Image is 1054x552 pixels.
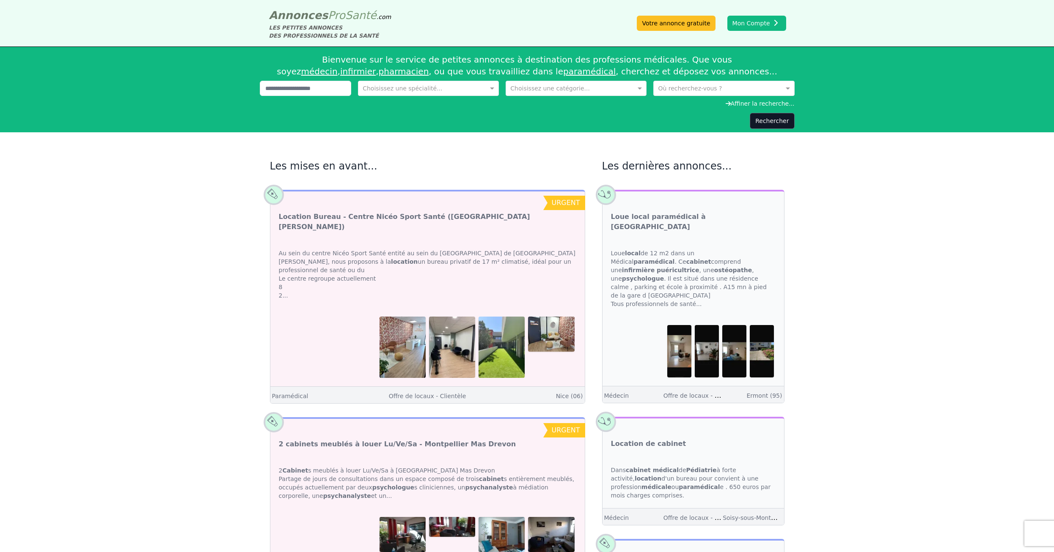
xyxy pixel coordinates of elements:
a: Médecin [604,514,629,521]
strong: Pédiatrie [686,467,717,473]
a: Ermont (95) [746,392,782,399]
strong: cabinet [479,475,504,482]
a: paramédical [563,66,616,77]
span: Pro [328,9,345,22]
a: Nice (06) [556,393,583,399]
div: LES PETITES ANNONCES DES PROFESSIONNELS DE LA SANTÉ [269,24,391,40]
img: Loue local paramédical à ermont [695,325,719,377]
strong: paramédical [679,484,720,490]
div: Bienvenue sur le service de petites annonces à destination des professions médicales. Que vous so... [260,50,795,81]
a: AnnoncesProSanté.com [269,9,391,22]
div: 2 s meublés à louer Lu/Ve/Sa à [GEOGRAPHIC_DATA] Mas Drevon Partage de jours de consultations dan... [270,458,585,508]
img: Loue local paramédical à ermont [667,325,691,377]
a: pharmacien [379,66,429,77]
strong: psychanalyste [465,484,513,491]
strong: cabinet [686,258,711,265]
a: Soisy-sous-Montmorency (95) [723,514,811,522]
a: Location de cabinet [611,439,686,449]
strong: location [635,475,661,482]
strong: paramédical [633,258,674,265]
span: Santé [345,9,377,22]
strong: médicale [641,484,671,490]
a: Médecin [604,392,629,399]
span: urgent [551,426,580,434]
a: Loue local paramédical à [GEOGRAPHIC_DATA] [611,212,776,232]
a: Offre de locaux - Clientèle [389,393,466,399]
a: infirmier [340,66,376,77]
strong: location [391,258,418,265]
div: Au sein du centre Nicéo Sport Santé entité au sein du [GEOGRAPHIC_DATA] de [GEOGRAPHIC_DATA][PERS... [270,240,585,308]
img: Location Bureau - Centre Nicéo Sport Santé (Nice Saint-Isidore) [429,317,475,378]
div: Loue de 12 m2 dans un Médical . Ce comprend une , une , une . Il est situé dans une résidence cal... [603,240,784,317]
strong: cabinet médical [626,467,679,473]
a: 2 cabinets meublés à louer Lu/Ve/Sa - Montpellier Mas Drevon [279,439,516,449]
img: Location Bureau - Centre Nicéo Sport Santé (Nice Saint-Isidore) [479,317,525,378]
a: Votre annonce gratuite [637,16,715,31]
span: .com [377,14,391,20]
a: Offre de locaux - Clientèle [663,514,741,522]
h2: Les mises en avant... [270,159,585,173]
strong: Cabinet [282,467,308,474]
div: Affiner la recherche... [260,99,795,108]
button: Mon Compte [727,16,786,31]
img: Location Bureau - Centre Nicéo Sport Santé (Nice Saint-Isidore) [380,317,426,378]
a: Location Bureau - Centre Nicéo Sport Santé ([GEOGRAPHIC_DATA][PERSON_NAME]) [279,212,576,232]
strong: infirmière puéricultrice [622,267,699,273]
img: 2 cabinets meublés à louer Lu/Ve/Sa - Montpellier Mas Drevon [429,517,475,537]
button: Rechercher [750,113,794,129]
img: Loue local paramédical à ermont [750,325,774,377]
a: Offre de locaux - Clientèle [663,391,741,399]
strong: psychologue [372,484,414,491]
strong: ostéopathe [714,267,752,273]
strong: local [625,250,641,257]
img: Loue local paramédical à ermont [722,325,746,377]
img: 2 cabinets meublés à louer Lu/Ve/Sa - Montpellier Mas Drevon [479,517,525,552]
strong: psychologue [622,275,664,282]
img: 2 cabinets meublés à louer Lu/Ve/Sa - Montpellier Mas Drevon [380,517,426,552]
img: 2 cabinets meublés à louer Lu/Ve/Sa - Montpellier Mas Drevon [528,517,574,552]
span: Annonces [269,9,328,22]
div: Dans de à forte activité, d'un bureau pour convient à une profession ou e . 650 euros par mois ch... [603,457,784,508]
span: urgent [551,199,580,207]
a: Paramédical [272,393,308,399]
img: Location Bureau - Centre Nicéo Sport Santé (Nice Saint-Isidore) [528,317,574,351]
a: médecin [301,66,338,77]
strong: psychanalyste [323,492,371,499]
h2: Les dernières annonces... [602,159,784,173]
